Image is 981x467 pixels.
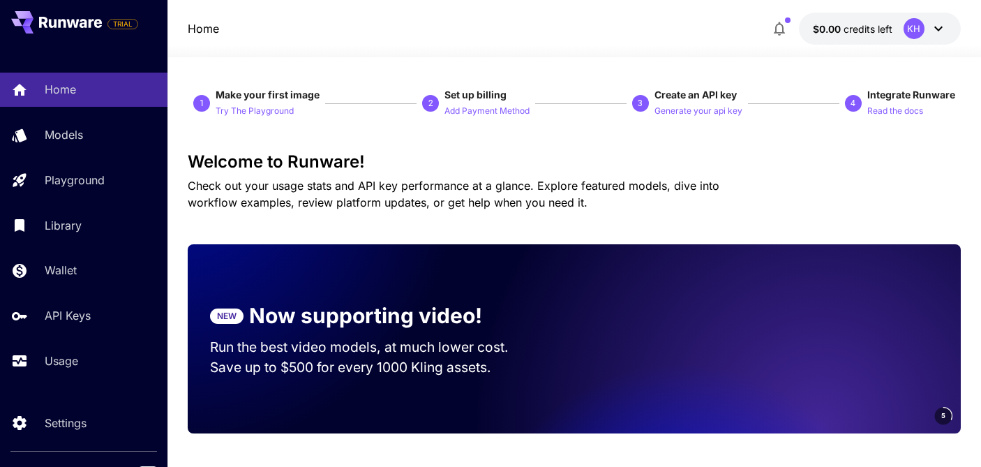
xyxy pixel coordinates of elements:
nav: breadcrumb [188,20,219,37]
p: Run the best video models, at much lower cost. [210,337,535,357]
p: Generate your api key [654,105,742,118]
button: Generate your api key [654,102,742,119]
span: Integrate Runware [867,89,955,101]
p: Save up to $500 for every 1000 Kling assets. [210,357,535,378]
span: 5 [941,410,945,421]
p: Now supporting video! [249,300,482,332]
div: KH [904,18,924,39]
span: TRIAL [108,19,137,29]
p: Read the docs [867,105,923,118]
p: 3 [638,97,643,110]
button: Read the docs [867,102,923,119]
p: Add Payment Method [444,105,530,118]
p: Models [45,126,83,143]
span: credits left [844,23,892,35]
p: API Keys [45,307,91,324]
p: Usage [45,353,78,369]
span: Add your payment card to enable full platform functionality. [107,15,138,32]
span: Make your first image [216,89,320,101]
button: $0.00KH [799,13,961,45]
p: NEW [217,310,237,323]
button: Add Payment Method [444,102,530,119]
div: $0.00 [813,22,892,36]
p: 1 [200,97,204,110]
p: Try The Playground [216,105,294,118]
span: Check out your usage stats and API key performance at a glance. Explore featured models, dive int... [188,179,719,209]
p: Library [45,217,82,234]
span: Set up billing [444,89,507,101]
a: Home [188,20,219,37]
span: $0.00 [813,23,844,35]
h3: Welcome to Runware! [188,152,961,172]
button: Try The Playground [216,102,294,119]
p: Playground [45,172,105,188]
p: 4 [851,97,855,110]
p: 2 [428,97,433,110]
p: Home [45,81,76,98]
p: Settings [45,415,87,431]
span: Create an API key [654,89,737,101]
p: Wallet [45,262,77,279]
